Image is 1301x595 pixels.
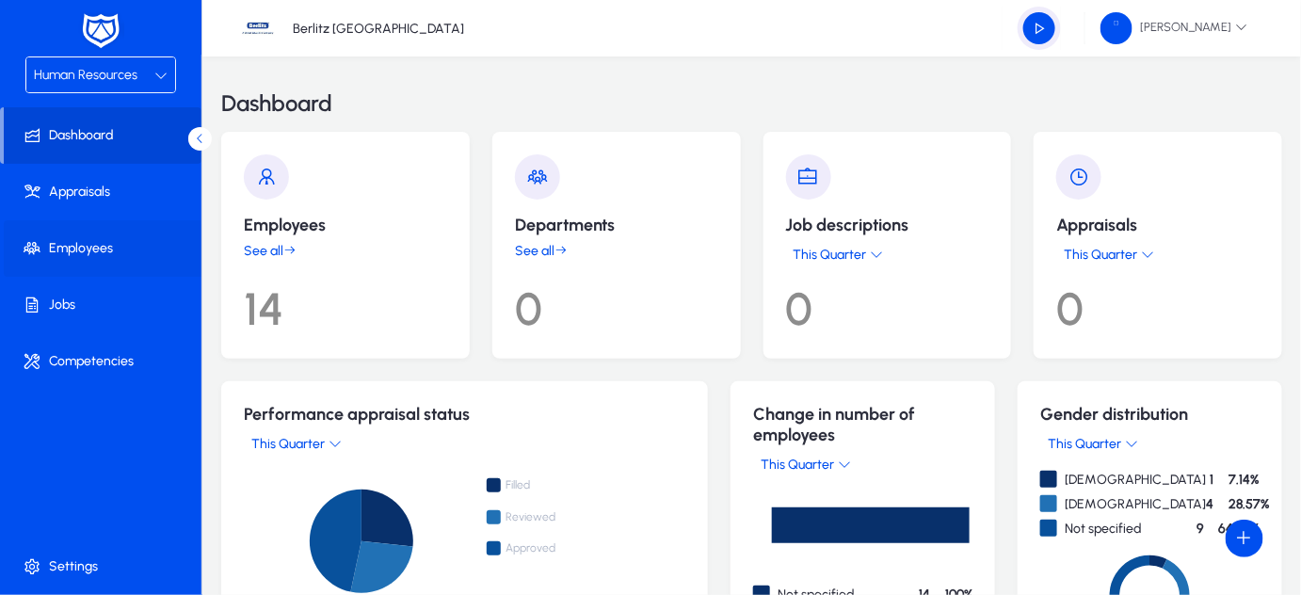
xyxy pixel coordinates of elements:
[786,243,888,266] button: This Quarter
[1229,496,1270,512] h4: 28.57%
[221,92,332,115] h3: Dashboard
[244,266,447,336] p: 14
[72,111,169,123] div: Domain Overview
[293,21,464,37] p: Berlitz [GEOGRAPHIC_DATA]
[77,11,124,51] img: white-logo.png
[240,10,276,46] img: 37.jpg
[1056,266,1260,336] p: 0
[248,436,329,452] span: This Quarter
[506,478,572,492] span: Filled
[4,539,205,595] a: Settings
[30,49,45,64] img: website_grey.svg
[487,511,572,528] span: Reviewed
[1065,472,1207,488] p: [DEMOGRAPHIC_DATA]
[786,215,989,235] p: Job descriptions
[506,541,572,555] span: Approved
[1040,495,1260,512] div: FEMALE-legend
[753,404,972,445] h5: Change in number of employees
[515,243,718,259] a: See all
[4,164,205,220] a: Appraisals
[487,479,572,496] span: Filled
[1211,472,1214,488] h4: 1
[1056,215,1260,235] p: Appraisals
[1060,247,1141,263] span: This Quarter
[1056,243,1158,266] button: This Quarter
[1085,11,1263,45] button: [PERSON_NAME]
[4,126,201,145] span: Dashboard
[51,109,66,124] img: tab_domain_overview_orange.svg
[187,109,202,124] img: tab_keywords_by_traffic_grey.svg
[790,247,871,263] span: This Quarter
[4,220,205,277] a: Employees
[1065,521,1141,537] p: Not specified
[1040,471,1260,488] div: MALE-legend
[1219,521,1260,537] h4: 64.29%
[515,266,718,336] p: 0
[786,266,989,336] p: 0
[53,30,92,45] div: v 4.0.25
[4,239,205,258] span: Employees
[4,277,205,333] a: Jobs
[4,296,205,314] span: Jobs
[515,215,718,235] p: Departments
[753,453,855,476] button: This Quarter
[244,243,447,259] a: See all
[34,67,137,83] span: Human Resources
[1040,404,1260,425] h5: Gender distribution
[1100,12,1248,44] span: [PERSON_NAME]
[1040,432,1142,456] button: This Quarter
[4,557,205,576] span: Settings
[506,510,572,524] span: Reviewed
[1197,521,1204,537] h4: 9
[30,30,45,45] img: logo_orange.svg
[4,352,205,371] span: Competencies
[772,507,970,543] path: Not specified 14
[487,542,572,559] span: Approved
[1065,496,1207,512] p: [DEMOGRAPHIC_DATA]
[4,333,205,390] a: Competencies
[244,432,345,456] button: This Quarter
[4,183,205,201] span: Appraisals
[244,215,447,235] p: Employees
[208,111,317,123] div: Keywords by Traffic
[1044,436,1125,452] span: This Quarter
[49,49,207,64] div: Domain: [DOMAIN_NAME]
[1100,12,1132,44] img: 58.png
[1229,472,1260,488] h4: 7.14%
[1207,496,1214,512] h4: 4
[244,404,685,425] h5: Performance appraisal status
[1040,520,1260,537] div: Not specified-legend
[757,457,838,473] span: This Quarter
